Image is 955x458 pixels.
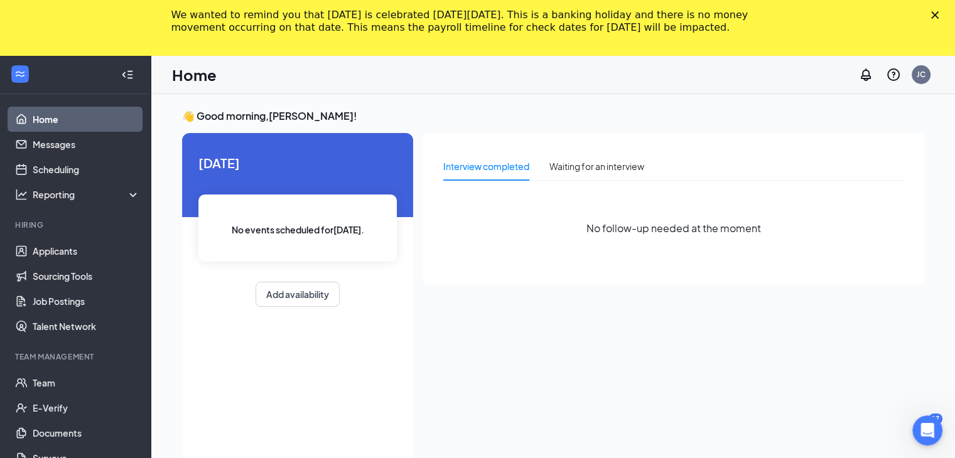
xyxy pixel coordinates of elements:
[443,159,529,173] div: Interview completed
[256,282,340,307] button: Add availability
[912,415,942,445] iframe: Intercom live chat
[33,107,140,132] a: Home
[33,395,140,420] a: E-Verify
[886,67,901,82] svg: QuestionInfo
[917,69,925,80] div: JC
[33,132,140,157] a: Messages
[33,157,140,182] a: Scheduling
[33,188,141,201] div: Reporting
[549,159,644,173] div: Waiting for an interview
[33,238,140,264] a: Applicants
[931,11,944,19] div: Close
[198,153,397,173] span: [DATE]
[15,220,138,230] div: Hiring
[15,188,28,201] svg: Analysis
[33,264,140,289] a: Sourcing Tools
[858,67,873,82] svg: Notifications
[15,351,138,362] div: Team Management
[172,64,217,85] h1: Home
[182,109,924,123] h3: 👋 Good morning, [PERSON_NAME] !
[33,289,140,314] a: Job Postings
[121,68,134,81] svg: Collapse
[33,314,140,339] a: Talent Network
[14,68,26,80] svg: WorkstreamLogo
[232,223,364,237] span: No events scheduled for [DATE] .
[586,220,761,236] span: No follow-up needed at the moment
[33,370,140,395] a: Team
[171,9,764,34] div: We wanted to remind you that [DATE] is celebrated [DATE][DATE]. This is a banking holiday and the...
[929,413,942,424] div: 17
[33,420,140,445] a: Documents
